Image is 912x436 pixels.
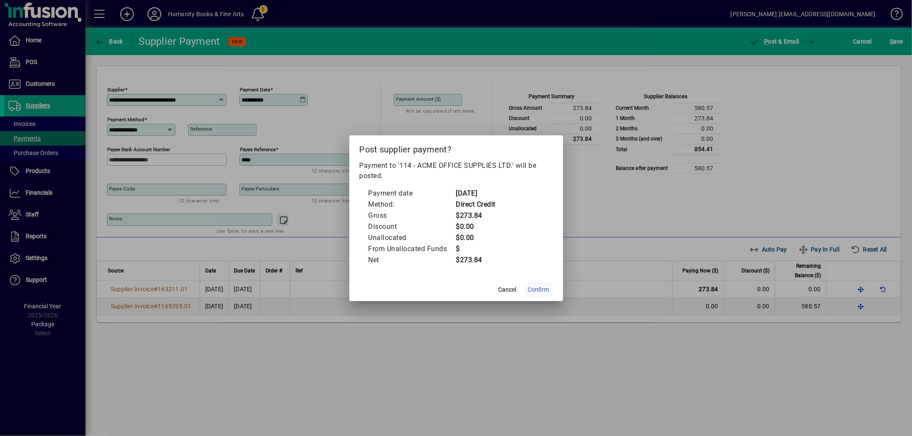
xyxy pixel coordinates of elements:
td: $273.84 [456,210,496,221]
h2: Post supplier payment? [349,135,563,160]
span: Cancel [499,285,517,294]
td: [DATE] [456,188,496,199]
td: Gross [368,210,456,221]
td: $ [456,243,496,255]
td: Net [368,255,456,266]
p: Payment to '114 - ACME OFFICE SUPPLIES LTD.' will be posted. [360,161,553,181]
button: Confirm [525,282,553,298]
td: Discount [368,221,456,232]
td: From Unallocated Funds [368,243,456,255]
button: Cancel [494,282,521,298]
td: $273.84 [456,255,496,266]
td: Unallocated [368,232,456,243]
td: Payment date [368,188,456,199]
td: Direct Credit [456,199,496,210]
td: $0.00 [456,232,496,243]
td: Method: [368,199,456,210]
td: $0.00 [456,221,496,232]
span: Confirm [528,285,549,294]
